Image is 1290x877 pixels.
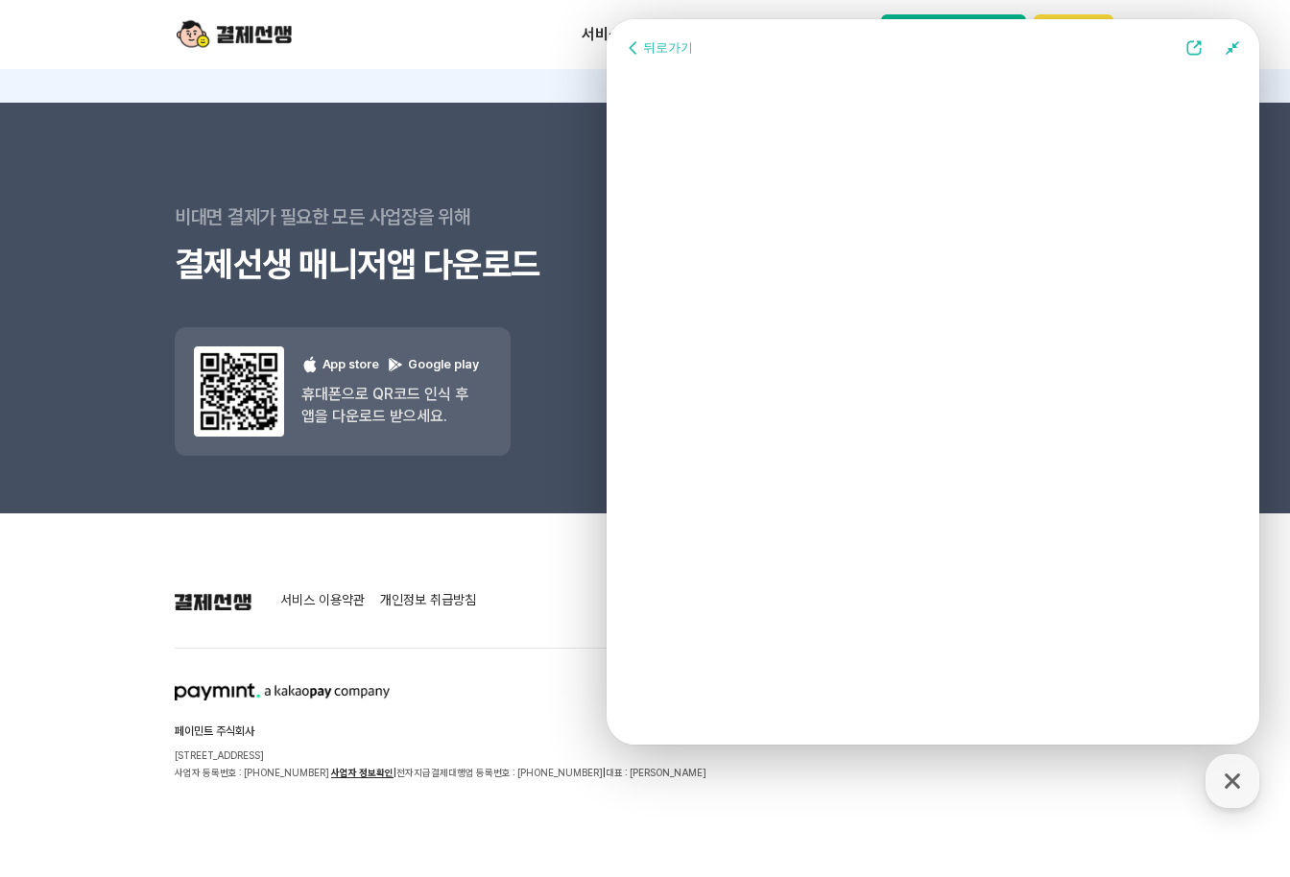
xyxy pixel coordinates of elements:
[331,767,394,778] a: 사업자 정보확인
[387,356,404,373] img: 구글 플레이 로고
[607,19,1259,745] iframe: Channel chat
[387,356,479,374] p: Google play
[175,764,706,781] p: 사업자 등록번호 : [PHONE_NUMBER] 전자지급결제대행업 등록번호 : [PHONE_NUMBER] 대표 : [PERSON_NAME]
[175,241,645,289] h3: 결제선생 매니저앱 다운로드
[301,356,379,374] p: App store
[175,725,706,737] h2: 페이민트 주식회사
[603,767,606,778] span: |
[280,593,365,610] a: 서비스 이용약관
[194,346,284,437] img: 앱 다운도르드 qr
[568,17,665,52] p: 서비스 소개
[380,593,476,610] a: 개인정보 취급방침
[301,383,479,427] p: 휴대폰으로 QR코드 인식 후 앱을 다운로드 받으세요.
[301,356,319,373] img: 애플 로고
[175,593,251,610] img: 결제선생 로고
[175,747,706,764] p: [STREET_ADDRESS]
[675,15,763,54] a: 스토리
[175,683,390,700] img: paymint logo
[773,17,852,52] p: 고객센터
[394,767,396,778] span: |
[175,193,645,241] p: 비대면 결제가 필요한 모든 사업장을 위해
[881,14,1026,55] button: 매니저사이트 로그인
[177,16,292,53] img: logo
[1034,14,1113,55] button: 시작하기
